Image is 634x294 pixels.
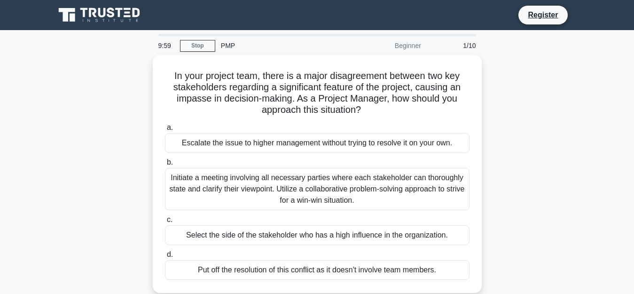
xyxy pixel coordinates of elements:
[167,123,173,131] span: a.
[165,260,470,280] div: Put off the resolution of this conflict as it doesn't involve team members.
[167,250,173,258] span: d.
[522,9,564,21] a: Register
[167,215,172,223] span: c.
[153,36,180,55] div: 9:59
[167,158,173,166] span: b.
[215,36,344,55] div: PMP
[427,36,482,55] div: 1/10
[165,133,470,153] div: Escalate the issue to higher management without trying to resolve it on your own.
[165,168,470,210] div: Initiate a meeting involving all necessary parties where each stakeholder can thoroughly state an...
[164,70,470,116] h5: In your project team, there is a major disagreement between two key stakeholders regarding a sign...
[344,36,427,55] div: Beginner
[165,225,470,245] div: Select the side of the stakeholder who has a high influence in the organization.
[180,40,215,52] a: Stop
